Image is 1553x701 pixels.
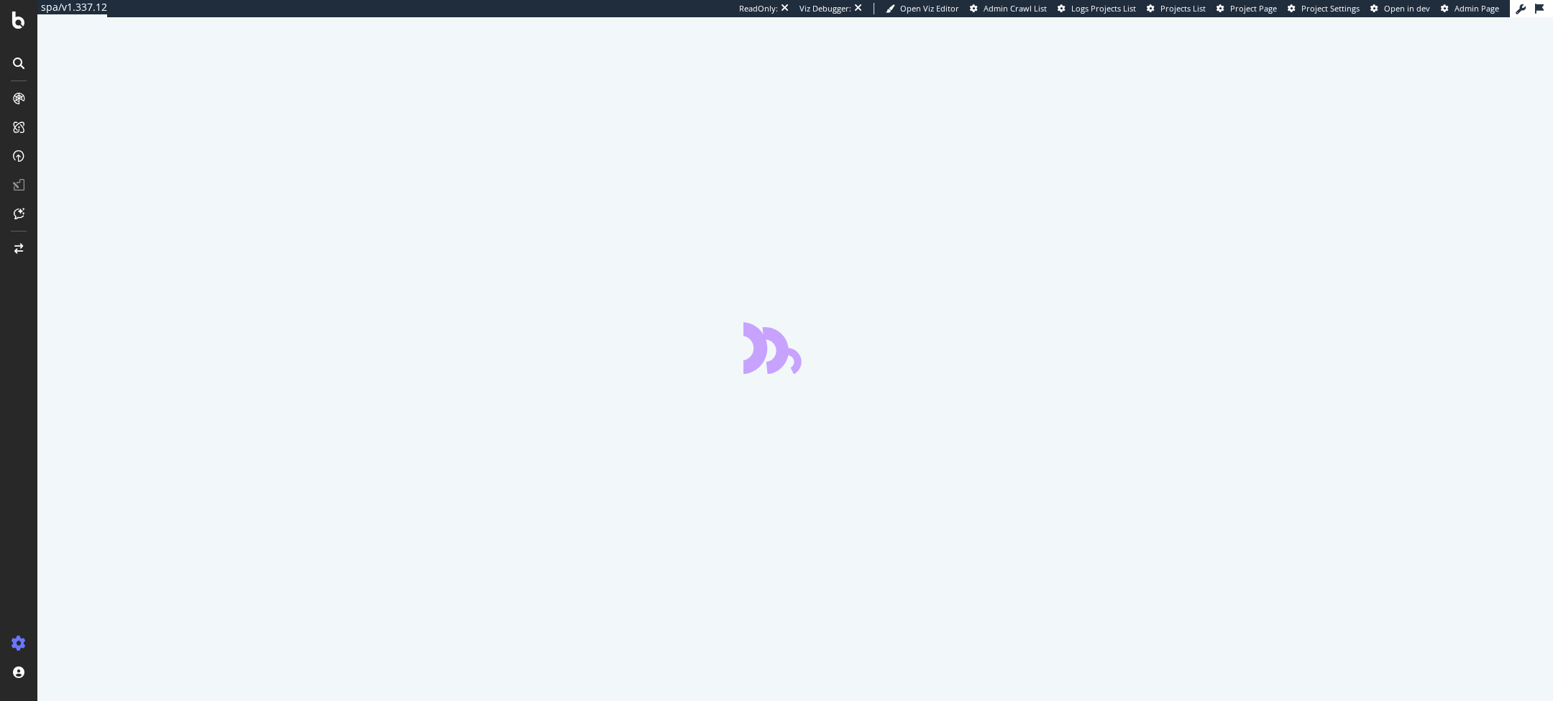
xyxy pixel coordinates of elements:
span: Admin Page [1454,3,1499,14]
a: Admin Page [1441,3,1499,14]
a: Projects List [1147,3,1206,14]
span: Admin Crawl List [984,3,1047,14]
span: Projects List [1160,3,1206,14]
a: Project Settings [1288,3,1360,14]
span: Project Page [1230,3,1277,14]
a: Open Viz Editor [886,3,959,14]
div: ReadOnly: [739,3,778,14]
div: animation [743,322,847,374]
span: Project Settings [1301,3,1360,14]
span: Open in dev [1384,3,1430,14]
a: Admin Crawl List [970,3,1047,14]
a: Open in dev [1370,3,1430,14]
span: Logs Projects List [1071,3,1136,14]
a: Logs Projects List [1058,3,1136,14]
span: Open Viz Editor [900,3,959,14]
a: Project Page [1217,3,1277,14]
div: Viz Debugger: [800,3,851,14]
